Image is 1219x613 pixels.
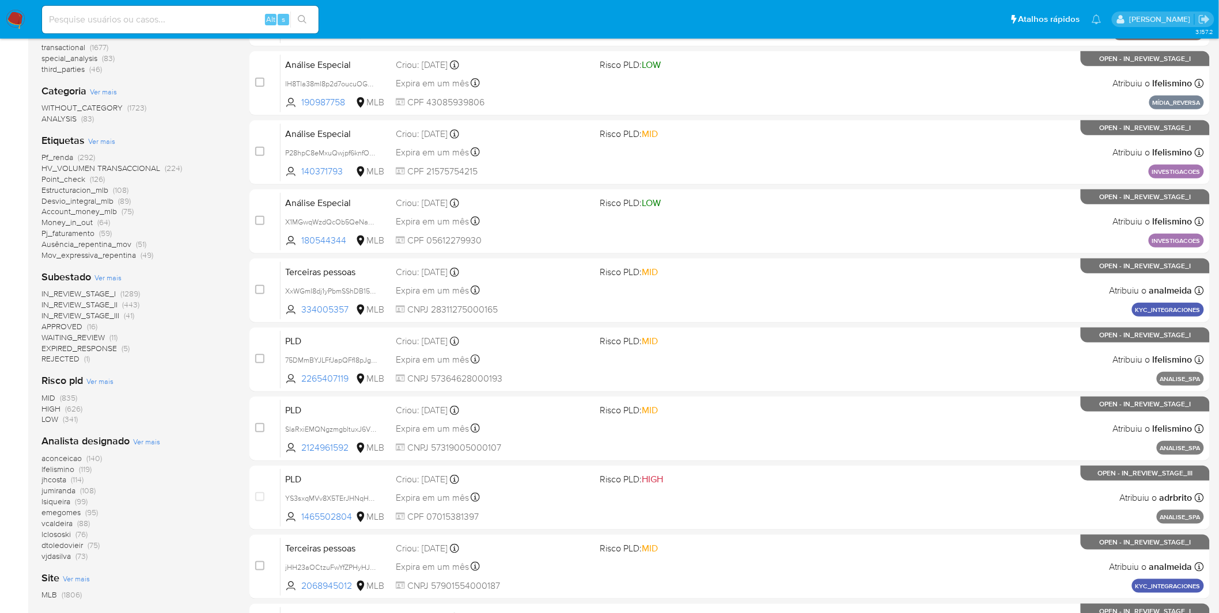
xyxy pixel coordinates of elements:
a: Sair [1198,13,1210,25]
span: s [282,14,285,25]
p: igor.silva@mercadolivre.com [1129,14,1194,25]
button: search-icon [290,12,314,28]
span: Alt [266,14,275,25]
span: 3.157.2 [1195,27,1213,36]
span: Atalhos rápidos [1019,13,1080,25]
input: Pesquise usuários ou casos... [42,12,319,27]
a: Notificações [1092,14,1101,24]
